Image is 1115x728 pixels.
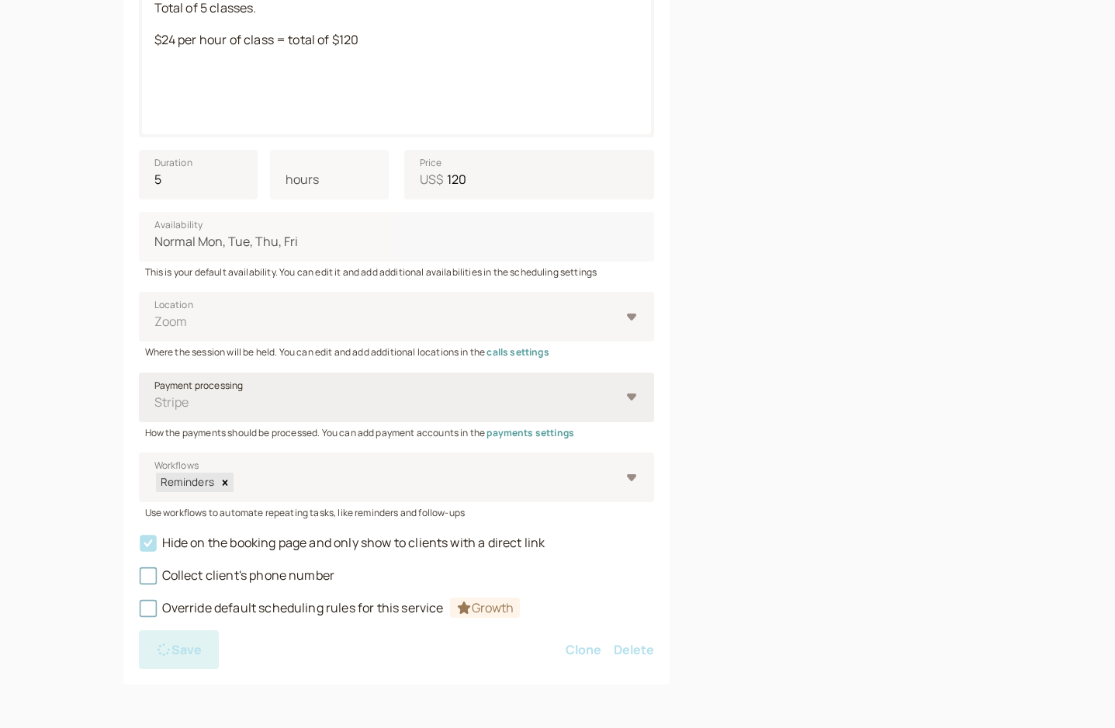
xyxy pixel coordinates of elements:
button: Save [139,630,220,669]
div: How the payments should be processed. You can add payment accounts in the [139,422,654,440]
span: Payment processing [154,378,244,393]
button: Delete [614,630,654,669]
span: US$ [420,170,443,190]
span: Availability [154,217,203,233]
a: payments settings [487,426,574,439]
span: $24 per hour of class = total of $120 [154,31,359,48]
span: Save [171,641,203,658]
span: Growth [450,598,521,618]
button: Clone [566,630,601,669]
span: Duration [154,155,192,171]
a: calls settings [487,345,549,359]
span: Location [154,297,193,313]
span: Hide on the booking page and only show to clients with a direct link [139,534,545,551]
div: This is your default availability. You can edit it and add additional availabilities in the sched... [139,262,654,279]
span: Workflows [154,458,199,473]
div: Use workflows to automate repeating tasks, like reminders and follow-ups [139,502,654,520]
a: Growth [450,599,521,616]
input: Duration [139,150,258,199]
span: Override default scheduling rules for this service [139,599,521,616]
input: PriceUS$ [404,150,654,199]
select: Availability [139,212,654,262]
div: Where the session will be held. You can edit and add additional locations in the [139,341,654,359]
span: Collect client's phone number [139,567,335,584]
iframe: Chat Widget [1037,653,1115,728]
span: Price [420,155,442,171]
